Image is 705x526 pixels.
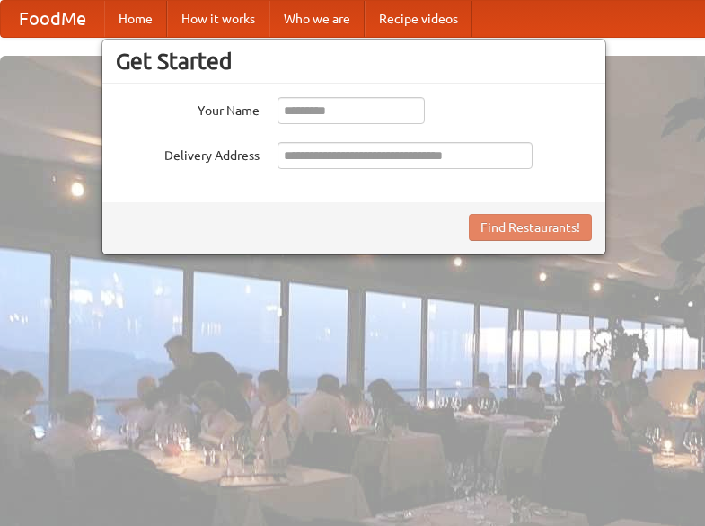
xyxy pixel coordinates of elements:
[116,142,260,165] label: Delivery Address
[167,1,269,37] a: How it works
[1,1,104,37] a: FoodMe
[365,1,472,37] a: Recipe videos
[469,214,592,241] button: Find Restaurants!
[104,1,167,37] a: Home
[116,48,592,75] h3: Get Started
[269,1,365,37] a: Who we are
[116,97,260,120] label: Your Name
